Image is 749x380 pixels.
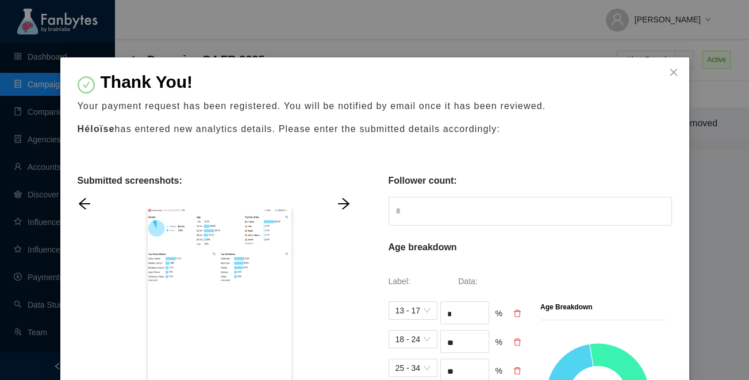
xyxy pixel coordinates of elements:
p: Follower count: [389,174,457,188]
button: Close [658,57,689,88]
div: % [495,307,507,324]
img: example [148,208,291,284]
span: 18 - 24 [395,331,431,348]
span: delete [513,309,521,317]
p: has entered new analytics details. Please enter the submitted details accordingly: [78,122,672,136]
span: close [669,68,678,77]
span: delete [513,367,521,375]
p: Age Breakdown [540,301,593,313]
span: check-circle [78,76,95,94]
span: delete [513,338,521,346]
p: Age breakdown [389,241,457,254]
p: Label: [389,275,456,288]
b: Héloïse [78,124,115,134]
span: 13 - 17 [395,302,431,319]
span: arrow-left [78,197,91,211]
div: % [495,336,507,353]
p: Data: [458,275,525,288]
span: 25 - 34 [395,359,431,377]
span: arrow-right [337,197,351,211]
p: Submitted screenshots: [78,174,182,188]
p: Your payment request has been registered. You will be notified by email once it has been reviewed. [78,99,672,113]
